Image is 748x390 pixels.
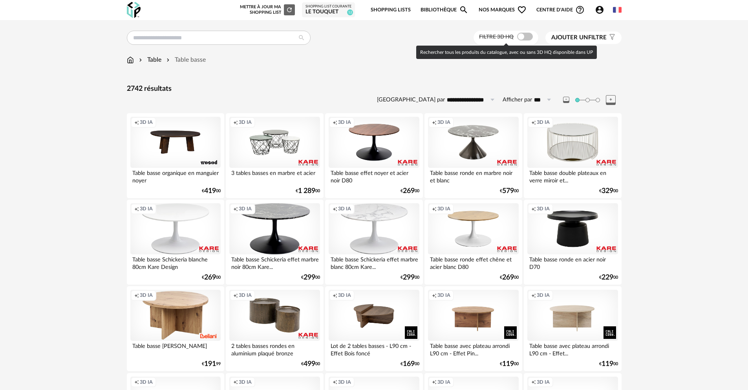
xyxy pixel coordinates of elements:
[130,341,221,357] div: Table basse [PERSON_NAME]
[524,200,621,285] a: Creation icon 3D IA Table basse ronde en acier noir D70 €22900
[607,34,616,42] span: Filter icon
[401,361,419,367] div: € 00
[401,188,419,194] div: € 00
[517,5,527,15] span: Heart Outline icon
[403,275,415,280] span: 299
[301,275,320,280] div: € 00
[239,379,252,385] span: 3D IA
[233,119,238,125] span: Creation icon
[595,5,608,15] span: Account Circle icon
[338,206,351,212] span: 3D IA
[204,188,216,194] span: 419
[229,168,320,184] div: 3 tables basses en marbre et acier
[226,113,323,198] a: Creation icon 3D IA 3 tables basses en marbre et acier €1 28900
[202,275,221,280] div: € 00
[137,55,144,64] img: svg+xml;base64,PHN2ZyB3aWR0aD0iMTYiIGhlaWdodD0iMTYiIHZpZXdCb3g9IjAgMCAxNiAxNiIgZmlsbD0ibm9uZSIgeG...
[338,379,351,385] span: 3D IA
[500,188,519,194] div: € 00
[437,119,450,125] span: 3D IA
[503,96,532,104] label: Afficher par
[134,379,139,385] span: Creation icon
[305,4,351,9] div: Shopping List courante
[333,379,337,385] span: Creation icon
[575,5,585,15] span: Help Circle Outline icon
[424,113,522,198] a: Creation icon 3D IA Table basse ronde en marbre noir et blanc €57900
[527,168,618,184] div: Table basse double plateaux en verre miroir et...
[537,292,550,298] span: 3D IA
[229,341,320,357] div: 2 tables basses rondes en aluminium plaqué bronze
[459,5,468,15] span: Magnify icon
[238,4,295,15] div: Mettre à jour ma Shopping List
[204,361,216,367] span: 191
[239,292,252,298] span: 3D IA
[333,206,337,212] span: Creation icon
[377,96,445,104] label: [GEOGRAPHIC_DATA] par
[432,206,437,212] span: Creation icon
[403,361,415,367] span: 169
[599,361,618,367] div: € 00
[127,200,224,285] a: Creation icon 3D IA Table basse Schickeria blanche 80cm Kare Design €26900
[437,206,450,212] span: 3D IA
[502,361,514,367] span: 119
[296,188,320,194] div: € 00
[502,275,514,280] span: 269
[602,188,613,194] span: 329
[204,275,216,280] span: 269
[127,2,141,18] img: OXP
[437,292,450,298] span: 3D IA
[551,34,607,42] span: filtre
[524,113,621,198] a: Creation icon 3D IA Table basse double plateaux en verre miroir et... €32900
[424,286,522,371] a: Creation icon 3D IA Table basse avec plateau arrondi L90 cm - Effet Pin... €11900
[599,188,618,194] div: € 00
[338,119,351,125] span: 3D IA
[537,379,550,385] span: 3D IA
[329,168,419,184] div: Table basse effet noyer et acier noir D80
[428,168,518,184] div: Table basse ronde en marbre noir et blanc
[325,200,422,285] a: Creation icon 3D IA Table basse Schickeria effet marbre blanc 80cm Kare... €29900
[130,254,221,270] div: Table basse Schickeria blanche 80cm Kare Design
[602,275,613,280] span: 229
[333,292,337,298] span: Creation icon
[298,188,315,194] span: 1 289
[536,5,585,15] span: Centre d'aideHelp Circle Outline icon
[432,379,437,385] span: Creation icon
[333,119,337,125] span: Creation icon
[613,6,622,14] img: fr
[527,254,618,270] div: Table basse ronde en acier noir D70
[595,5,604,15] span: Account Circle icon
[140,292,153,298] span: 3D IA
[329,341,419,357] div: Lot de 2 tables basses - L90 cm - Effet Bois foncé
[531,119,536,125] span: Creation icon
[479,1,527,19] span: Nos marques
[226,200,323,285] a: Creation icon 3D IA Table basse Schickeria effet marbre noir 80cm Kare... €29900
[531,379,536,385] span: Creation icon
[140,206,153,212] span: 3D IA
[428,254,518,270] div: Table basse ronde effet chêne et acier blanc D80
[202,188,221,194] div: € 00
[226,286,323,371] a: Creation icon 3D IA 2 tables basses rondes en aluminium plaqué bronze €49900
[551,35,588,40] span: Ajouter un
[134,206,139,212] span: Creation icon
[140,119,153,125] span: 3D IA
[329,254,419,270] div: Table basse Schickeria effet marbre blanc 80cm Kare...
[531,292,536,298] span: Creation icon
[127,113,224,198] a: Creation icon 3D IA Table basse organique en manguier noyer €41900
[432,292,437,298] span: Creation icon
[325,286,422,371] a: Creation icon 3D IA Lot de 2 tables basses - L90 cm - Effet Bois foncé €16900
[401,275,419,280] div: € 00
[403,188,415,194] span: 269
[301,361,320,367] div: € 00
[531,206,536,212] span: Creation icon
[304,275,315,280] span: 299
[130,168,221,184] div: Table basse organique en manguier noyer
[286,7,293,12] span: Refresh icon
[424,200,522,285] a: Creation icon 3D IA Table basse ronde effet chêne et acier blanc D80 €26900
[500,361,519,367] div: € 00
[233,379,238,385] span: Creation icon
[502,188,514,194] span: 579
[134,292,139,298] span: Creation icon
[371,1,411,19] a: Shopping Lists
[239,206,252,212] span: 3D IA
[537,206,550,212] span: 3D IA
[338,292,351,298] span: 3D IA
